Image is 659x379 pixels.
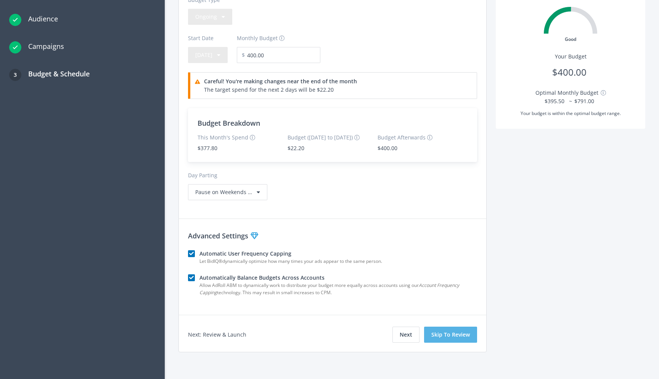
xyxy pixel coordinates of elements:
[198,118,260,128] div: Budget Breakdown
[188,34,237,42] label: Start Date
[565,36,576,43] h5: Good
[288,133,378,142] div: Budget ([DATE] to [DATE])
[204,86,334,93] span: The target spend for the next 2 days will be $22.20
[14,69,17,81] span: 3
[219,258,222,264] span: ®
[535,89,606,97] div: Optimal Monthly Budget
[378,133,468,142] div: Budget Afterwards
[188,47,228,63] button: [DATE]
[199,282,459,296] i: Account Frequency Capping
[188,9,232,25] div: Ongoing
[179,317,486,352] div: Next: Review & Launch
[188,230,477,241] h3: Advanced Settings
[378,144,468,152] div: $400.00
[555,52,587,61] p: Your Budget
[188,171,477,180] div: Day Parting
[21,68,90,79] h3: Budget & Schedule
[21,13,58,24] h3: Audience
[288,144,378,152] div: $22.20
[552,65,558,79] div: $
[577,97,594,105] div: 791.00
[199,282,477,296] div: Allow AdRoll ABM to dynamically work to distribute your budget more equally across accounts using...
[548,97,564,105] div: 395.50
[569,97,572,105] span: ~
[521,110,621,117] h5: Your budget is within the optimal budget range.
[199,258,477,265] div: Let BidIQ dynamically optimize how many times your ads appear to the same person.
[199,249,463,258] label: Automatic User Frequency Capping
[21,41,64,52] h3: Campaigns
[424,327,477,343] button: Skip To Review
[199,274,463,282] label: Automatically Balance Budgets Across Accounts
[237,47,245,63] span: $
[392,327,420,343] button: Next
[195,188,252,196] span: Pause on Weekends …
[204,77,458,86] span: Careful! You're making changes near the end of the month
[545,97,548,105] div: $
[558,65,587,79] div: 400.00
[574,97,577,105] div: $
[237,34,284,42] label: Monthly Budget
[198,133,288,142] div: This Month's Spend
[188,184,267,200] div: Pause on Weekends …
[198,144,288,152] div: $377.80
